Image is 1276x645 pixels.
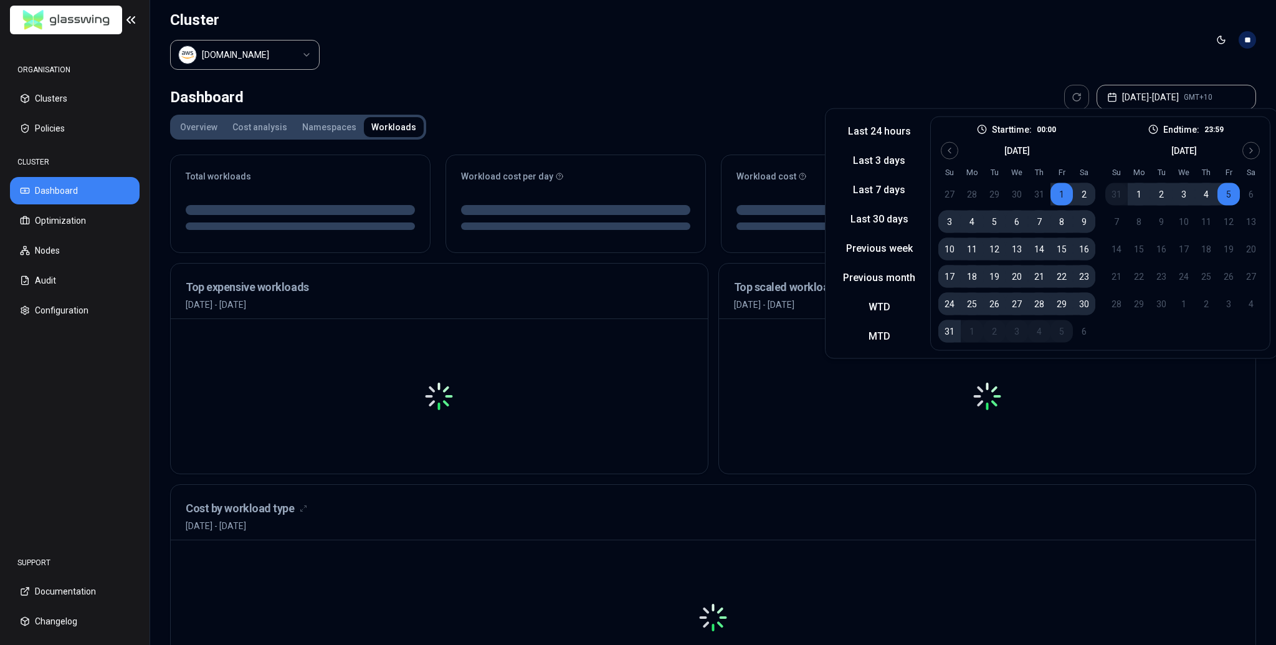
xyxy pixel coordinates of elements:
button: WTD [833,297,925,317]
button: Last 24 hours [833,121,925,141]
button: 31 [1105,183,1128,206]
th: Monday [1128,167,1150,178]
button: 2 [983,320,1006,343]
div: CLUSTER [10,150,140,174]
button: 19 [983,265,1006,288]
button: Optimization [10,207,140,234]
th: Sunday [938,167,961,178]
button: 22 [1050,265,1073,288]
th: Wednesday [1006,167,1028,178]
button: 4 [1028,320,1050,343]
th: Tuesday [1150,167,1173,178]
h3: Cost by workload type [186,500,295,517]
button: Namespaces [295,117,364,137]
div: [DATE] [1004,145,1030,157]
button: 27 [938,183,961,206]
button: Dashboard [10,177,140,204]
button: Policies [10,115,140,142]
button: 26 [983,293,1006,315]
button: Previous week [833,238,925,258]
button: Clusters [10,85,140,112]
span: GMT+10 [1184,92,1212,102]
button: 15 [1050,238,1073,260]
button: Select a value [170,40,320,70]
button: 16 [1073,238,1095,260]
button: Documentation [10,578,140,605]
button: 6 [1006,211,1028,233]
button: Last 3 days [833,150,925,170]
button: 5 [1217,183,1240,206]
button: Go to next month [1242,142,1260,160]
th: Monday [961,167,983,178]
button: 7 [1028,211,1050,233]
button: Last 7 days [833,179,925,199]
button: Go to previous month [941,142,958,160]
img: GlassWing [18,6,115,35]
div: SUPPORT [10,550,140,575]
button: 25 [961,293,983,315]
button: 10 [938,238,961,260]
button: 3 [938,211,961,233]
button: Configuration [10,297,140,324]
button: 28 [961,183,983,206]
h3: Top scaled workloads [734,279,1241,296]
button: 30 [1006,183,1028,206]
button: 9 [1073,211,1095,233]
th: Friday [1217,167,1240,178]
button: 29 [983,183,1006,206]
div: Workload cost per day [461,170,690,183]
button: 29 [1050,293,1073,315]
h3: Top expensive workloads [186,279,693,296]
button: 3 [1173,183,1195,206]
button: Cost analysis [225,117,295,137]
button: 20 [1006,265,1028,288]
button: 13 [1006,238,1028,260]
button: 30 [1073,293,1095,315]
button: 4 [1195,183,1217,206]
button: 8 [1050,211,1073,233]
button: 11 [961,238,983,260]
button: 4 [961,211,983,233]
th: Sunday [1105,167,1128,178]
button: 3 [1006,320,1028,343]
button: 31 [1028,183,1050,206]
button: MTD [833,326,925,346]
th: Thursday [1028,167,1050,178]
p: 23:59 [1204,125,1224,135]
button: 1 [961,320,983,343]
p: [DATE] - [DATE] [186,299,693,311]
p: [DATE] - [DATE] [734,299,1241,311]
button: 18 [961,265,983,288]
span: [DATE] - [DATE] [186,520,307,532]
button: Nodes [10,237,140,264]
th: Wednesday [1173,167,1195,178]
button: Previous month [833,267,925,287]
th: Friday [1050,167,1073,178]
th: Saturday [1240,167,1262,178]
img: aws [181,49,194,61]
button: 28 [1028,293,1050,315]
div: luke.kubernetes.hipagesgroup.com.au [202,49,269,61]
button: Changelog [10,608,140,635]
button: 12 [983,238,1006,260]
th: Saturday [1073,167,1095,178]
th: Thursday [1195,167,1217,178]
th: Tuesday [983,167,1006,178]
button: 21 [1028,265,1050,288]
button: 14 [1028,238,1050,260]
button: 5 [983,211,1006,233]
div: ORGANISATION [10,57,140,82]
button: 31 [938,320,961,343]
div: [DATE] [1171,145,1197,157]
button: Overview [173,117,225,137]
button: 24 [938,293,961,315]
button: 1 [1128,183,1150,206]
button: Audit [10,267,140,294]
button: 27 [1006,293,1028,315]
div: Workload cost [736,170,966,183]
div: Dashboard [170,85,244,110]
div: Total workloads [186,170,415,183]
button: 5 [1050,320,1073,343]
h1: Cluster [170,10,320,30]
button: [DATE]-[DATE]GMT+10 [1097,85,1256,110]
